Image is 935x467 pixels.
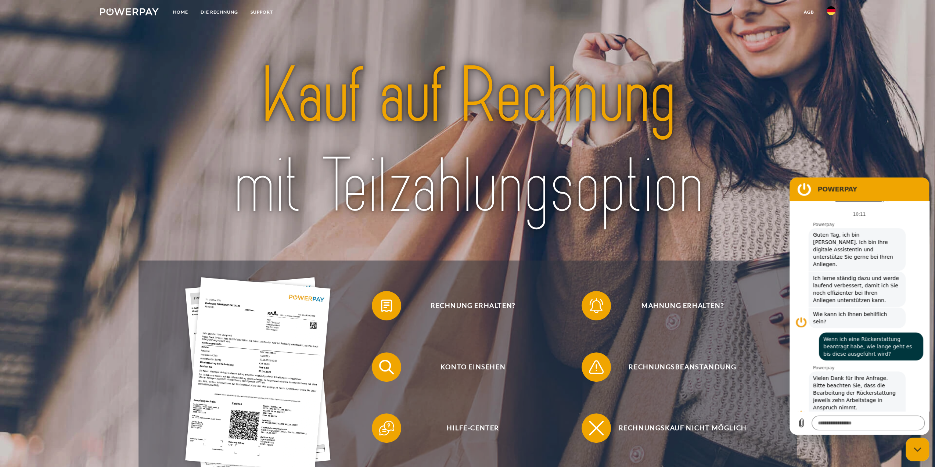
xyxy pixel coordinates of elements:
[827,6,835,15] img: de
[582,291,773,320] button: Mahnung erhalten?
[372,352,563,382] button: Konto einsehen
[194,6,244,19] a: DIE RECHNUNG
[377,419,396,437] img: qb_help.svg
[582,413,773,443] button: Rechnungskauf nicht möglich
[587,419,605,437] img: qb_close.svg
[593,413,773,443] span: Rechnungskauf nicht möglich
[244,6,279,19] a: SUPPORT
[372,413,563,443] button: Hilfe-Center
[100,8,159,15] img: logo-powerpay-white.svg
[383,291,563,320] span: Rechnung erhalten?
[593,352,773,382] span: Rechnungsbeanstandung
[582,352,773,382] button: Rechnungsbeanstandung
[383,352,563,382] span: Konto einsehen
[906,438,929,461] iframe: Schaltfläche zum Öffnen des Messaging-Fensters; Konversation läuft
[166,6,194,19] a: Home
[377,297,396,315] img: qb_bill.svg
[587,358,605,376] img: qb_warning.svg
[383,413,563,443] span: Hilfe-Center
[593,291,773,320] span: Mahnung erhalten?
[587,297,605,315] img: qb_bell.svg
[798,6,820,19] a: agb
[177,47,759,236] img: title-powerpay_de.svg
[377,358,396,376] img: qb_search.svg
[372,291,563,320] button: Rechnung erhalten?
[790,177,929,435] iframe: Messaging-Fenster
